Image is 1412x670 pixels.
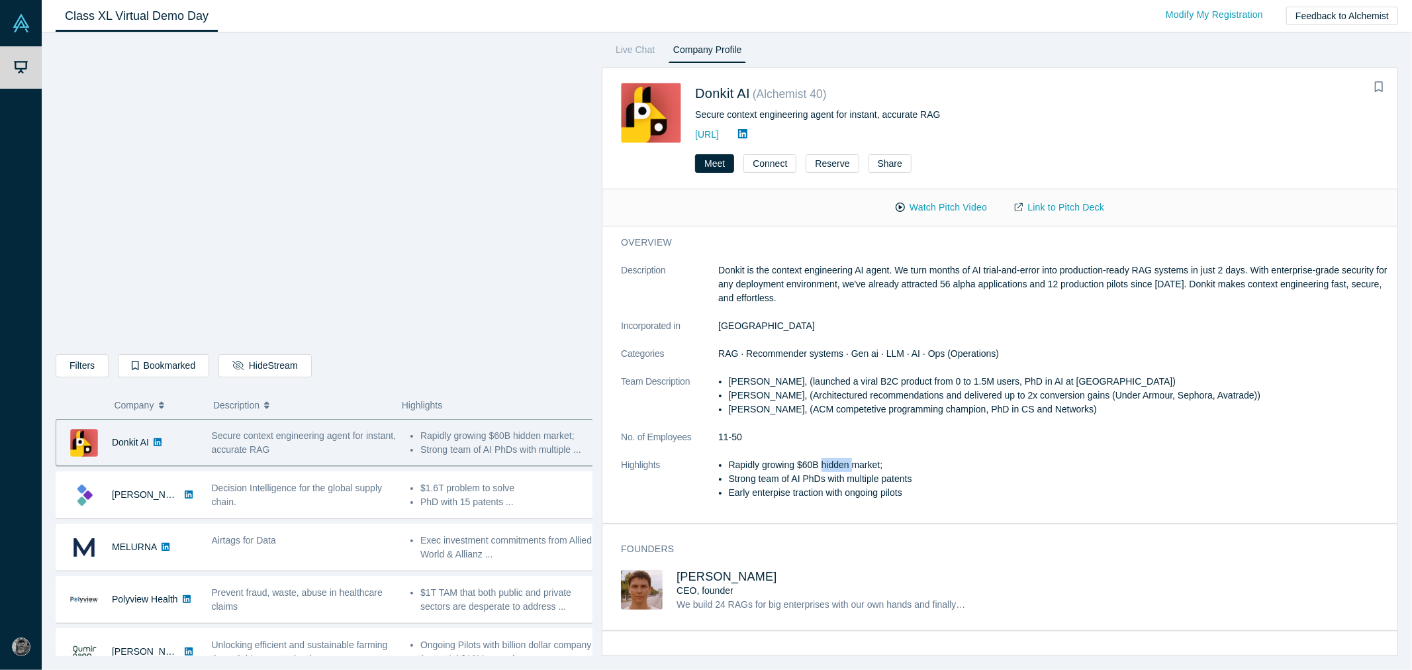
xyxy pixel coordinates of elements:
[621,542,1370,556] h3: Founders
[70,481,98,509] img: Kimaru AI's Logo
[12,638,30,656] img: Vincent Bejarano's Account
[212,535,276,546] span: Airtags for Data
[621,319,718,347] dt: Incorporated in
[420,586,595,614] li: $1T TAM that both public and private sectors are desperate to address ...
[677,570,777,583] a: [PERSON_NAME]
[729,486,1389,500] li: Early enterpise traction with ongoing pilots
[621,263,718,319] dt: Description
[118,354,209,377] button: Bookmarked
[218,354,311,377] button: HideStream
[677,599,1264,610] span: We build 24 RAGs for big enterprises with our own hands and finally found a way how to build an A...
[420,534,595,561] li: Exec investment commitments from Allied World & Allianz ...
[621,458,718,514] dt: Highlights
[70,429,98,457] img: Donkit AI's Logo
[611,42,659,63] a: Live Chat
[695,129,719,140] a: [URL]
[70,638,98,666] img: Qumir Nano's Logo
[729,472,1389,486] li: Strong team of AI PhDs with multiple patents
[621,236,1370,250] h3: overview
[112,542,157,552] a: MELURNA
[621,430,718,458] dt: No. of Employees
[70,534,98,561] img: MELURNA's Logo
[212,587,383,612] span: Prevent fraud, waste, abuse in healthcare claims
[112,437,149,448] a: Donkit AI
[621,83,681,143] img: Donkit AI's Logo
[743,154,796,173] button: Connect
[115,391,154,419] span: Company
[621,347,718,375] dt: Categories
[213,391,388,419] button: Description
[695,86,750,101] a: Donkit AI
[806,154,859,173] button: Reserve
[882,196,1001,219] button: Watch Pitch Video
[729,375,1389,389] li: [PERSON_NAME], (launched a viral B2C product from 0 to 1.5M users, PhD in AI at [GEOGRAPHIC_DATA])
[669,42,746,63] a: Company Profile
[718,263,1389,305] p: Donkit is the context engineering AI agent. We turn months of AI trial-and-error into production-...
[718,430,1389,444] dd: 11-50
[729,403,1389,416] li: [PERSON_NAME], (ACM competetive programming champion, PhD in CS and Networks)
[420,429,595,443] li: Rapidly growing $60B hidden market;
[1370,78,1388,97] button: Bookmark
[718,319,1389,333] dd: [GEOGRAPHIC_DATA]
[621,570,663,610] img: Mikhail Baklanov's Profile Image
[402,400,442,410] span: Highlights
[56,354,109,377] button: Filters
[1001,196,1118,219] a: Link to Pitch Deck
[56,43,592,344] iframe: Alchemist Class XL Demo Day: Vault
[695,154,734,173] button: Meet
[213,391,259,419] span: Description
[729,389,1389,403] li: [PERSON_NAME], (Architectured recommendations and delivered up to 2x conversion gains (Under Armo...
[420,638,595,666] li: Ongoing Pilots with billion dollar company (potential $10M annual ...
[12,14,30,32] img: Alchemist Vault Logo
[420,443,595,457] li: Strong team of AI PhDs with multiple ...
[70,586,98,614] img: Polyview Health's Logo
[212,483,383,507] span: Decision Intelligence for the global supply chain.
[115,391,200,419] button: Company
[718,348,999,359] span: RAG · Recommender systems · Gen ai · LLM · AI · Ops (Operations)
[729,458,1389,472] li: Rapidly growing $60B hidden market;
[112,594,178,604] a: Polyview Health
[753,87,827,101] small: ( Alchemist 40 )
[1286,7,1398,25] button: Feedback to Alchemist
[212,430,397,455] span: Secure context engineering agent for instant, accurate RAG
[112,489,188,500] a: [PERSON_NAME]
[869,154,912,173] button: Share
[212,640,388,664] span: Unlocking efficient and sustainable farming through bio-nanotechnology.
[420,495,595,509] li: PhD with 15 patents ...
[695,108,1137,122] div: Secure context engineering agent for instant, accurate RAG
[677,585,733,596] span: CEO, founder
[112,646,188,657] a: [PERSON_NAME]
[1152,3,1277,26] a: Modify My Registration
[420,481,595,495] li: $1.6T problem to solve
[621,375,718,430] dt: Team Description
[56,1,218,32] a: Class XL Virtual Demo Day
